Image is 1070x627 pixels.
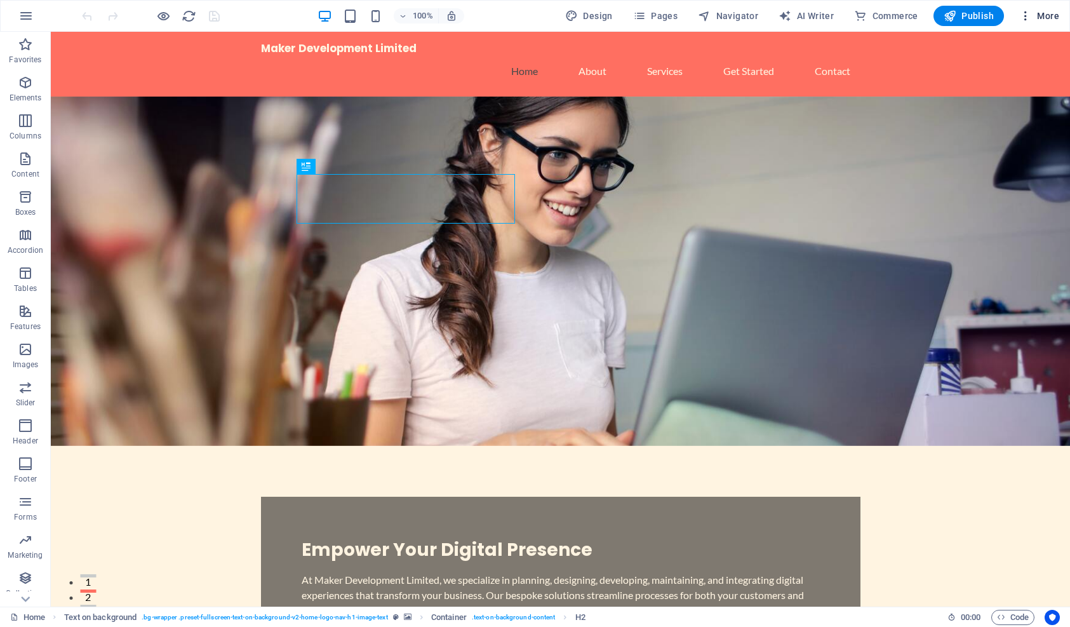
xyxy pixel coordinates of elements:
[15,207,36,217] p: Boxes
[944,10,994,22] span: Publish
[779,10,834,22] span: AI Writer
[693,6,763,26] button: Navigator
[413,8,433,24] h6: 100%
[6,588,44,598] p: Collections
[849,6,923,26] button: Commerce
[64,610,585,625] nav: breadcrumb
[13,360,39,370] p: Images
[11,169,39,179] p: Content
[64,610,137,625] span: Click to select. Double-click to edit
[16,398,36,408] p: Slider
[14,512,37,522] p: Forms
[997,610,1029,625] span: Code
[8,245,43,255] p: Accordion
[431,610,467,625] span: Click to select. Double-click to edit
[156,8,171,24] button: Click here to leave preview mode and continue editing
[181,8,196,24] button: reload
[560,6,618,26] div: Design (Ctrl+Alt+Y)
[560,6,618,26] button: Design
[947,610,981,625] h6: Session time
[961,610,980,625] span: 00 00
[565,10,613,22] span: Design
[29,558,45,561] button: 2
[1019,10,1059,22] span: More
[8,550,43,560] p: Marketing
[575,610,585,625] span: Click to select. Double-click to edit
[394,8,439,24] button: 100%
[9,55,41,65] p: Favorites
[773,6,839,26] button: AI Writer
[854,10,918,22] span: Commerce
[628,6,683,26] button: Pages
[13,436,38,446] p: Header
[446,10,457,22] i: On resize automatically adjust zoom level to fit chosen device.
[970,612,972,622] span: :
[14,283,37,293] p: Tables
[10,610,45,625] a: Click to cancel selection. Double-click to open Pages
[472,610,556,625] span: . text-on-background-content
[633,10,678,22] span: Pages
[29,543,45,546] button: 1
[182,9,196,24] i: Reload page
[1045,610,1060,625] button: Usercentrics
[404,614,411,621] i: This element contains a background
[933,6,1004,26] button: Publish
[10,131,41,141] p: Columns
[991,610,1034,625] button: Code
[1014,6,1064,26] button: More
[29,573,45,576] button: 3
[14,474,37,484] p: Footer
[142,610,387,625] span: . bg-wrapper .preset-fullscreen-text-on-background-v2-home-logo-nav-h1-image-text
[393,614,399,621] i: This element is a customizable preset
[10,93,42,103] p: Elements
[10,321,41,332] p: Features
[698,10,758,22] span: Navigator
